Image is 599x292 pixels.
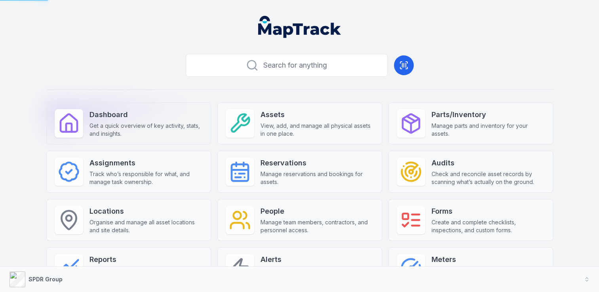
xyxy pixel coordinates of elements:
[217,151,382,193] a: ReservationsManage reservations and bookings for assets.
[261,122,374,138] span: View, add, and manage all physical assets in one place.
[89,170,203,186] span: Track who’s responsible for what, and manage task ownership.
[46,102,211,144] a: DashboardGet a quick overview of key activity, stats, and insights.
[89,122,203,138] span: Get a quick overview of key activity, stats, and insights.
[217,247,382,289] a: AlertsSet up condition-based alerts and automated notifications.
[432,254,545,265] strong: Meters
[388,102,553,144] a: Parts/InventoryManage parts and inventory for your assets.
[217,102,382,144] a: AssetsView, add, and manage all physical assets in one place.
[186,54,388,77] button: Search for anything
[245,16,354,38] nav: Global
[29,276,63,283] strong: SPDR Group
[388,151,553,193] a: AuditsCheck and reconcile asset records by scanning what’s actually on the ground.
[46,247,211,289] a: ReportsView performance, usage, and compliance reports.
[89,254,203,265] strong: Reports
[432,157,545,169] strong: Audits
[217,199,382,241] a: PeopleManage team members, contractors, and personnel access.
[89,109,203,120] strong: Dashboard
[89,218,203,234] span: Organise and manage all asset locations and site details.
[432,109,545,120] strong: Parts/Inventory
[261,170,374,186] span: Manage reservations and bookings for assets.
[89,157,203,169] strong: Assignments
[261,109,374,120] strong: Assets
[432,206,545,217] strong: Forms
[432,170,545,186] span: Check and reconcile asset records by scanning what’s actually on the ground.
[46,199,211,241] a: LocationsOrganise and manage all asset locations and site details.
[388,199,553,241] a: FormsCreate and complete checklists, inspections, and custom forms.
[46,151,211,193] a: AssignmentsTrack who’s responsible for what, and manage task ownership.
[89,206,203,217] strong: Locations
[261,157,374,169] strong: Reservations
[388,247,553,289] a: MetersSet up meters on an asset or location and record readings.
[261,254,374,265] strong: Alerts
[432,122,545,138] span: Manage parts and inventory for your assets.
[432,218,545,234] span: Create and complete checklists, inspections, and custom forms.
[263,60,327,71] span: Search for anything
[261,218,374,234] span: Manage team members, contractors, and personnel access.
[261,206,374,217] strong: People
